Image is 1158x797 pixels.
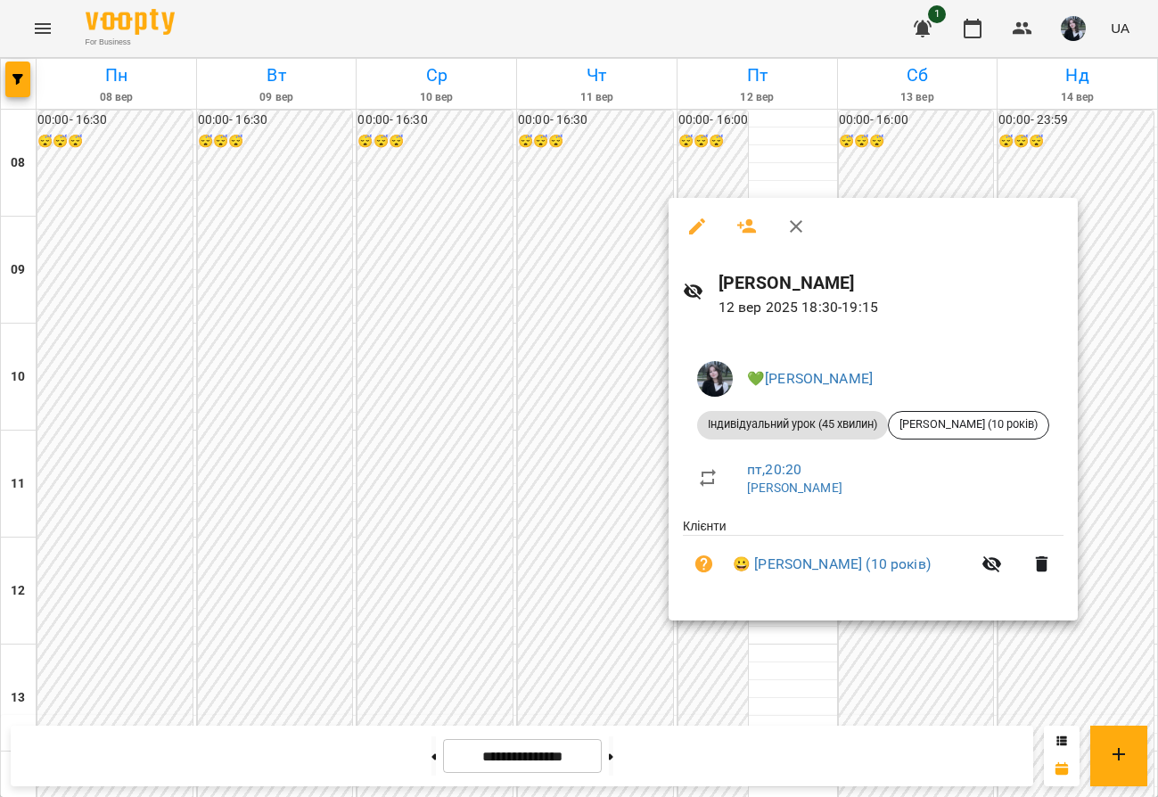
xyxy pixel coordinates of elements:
span: [PERSON_NAME] (10 років) [889,416,1048,432]
a: 💚[PERSON_NAME] [747,370,873,387]
p: 12 вер 2025 18:30 - 19:15 [719,297,1064,318]
h6: [PERSON_NAME] [719,269,1064,297]
div: [PERSON_NAME] (10 років) [888,411,1049,440]
a: 😀 [PERSON_NAME] (10 років) [733,554,931,575]
a: [PERSON_NAME] [747,481,842,495]
img: 91885ff653e4a9d6131c60c331ff4ae6.jpeg [697,361,733,397]
button: Візит ще не сплачено. Додати оплату? [683,543,726,586]
ul: Клієнти [683,517,1064,600]
span: Індивідуальний урок (45 хвилин) [697,416,888,432]
a: пт , 20:20 [747,461,801,478]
